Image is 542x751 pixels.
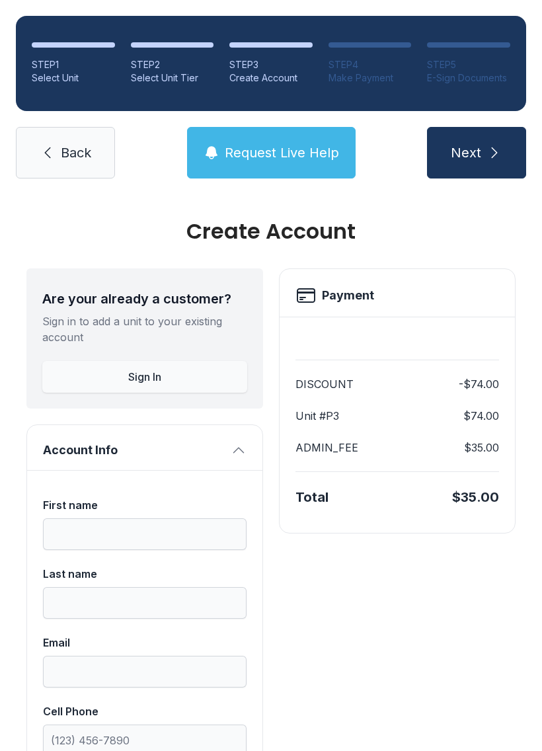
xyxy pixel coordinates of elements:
div: Create Account [26,221,516,242]
span: Account Info [43,441,225,459]
input: Last name [43,587,247,619]
div: Cell Phone [43,703,247,719]
input: Email [43,656,247,688]
div: STEP 3 [229,58,313,71]
div: E-Sign Documents [427,71,510,85]
div: Sign in to add a unit to your existing account [42,313,247,345]
dt: DISCOUNT [295,376,354,392]
div: $35.00 [452,488,499,506]
div: Email [43,635,247,651]
div: Create Account [229,71,313,85]
div: Make Payment [329,71,412,85]
dd: -$74.00 [459,376,499,392]
span: Next [451,143,481,162]
div: Last name [43,566,247,582]
input: First name [43,518,247,550]
div: Are your already a customer? [42,290,247,308]
div: STEP 2 [131,58,214,71]
span: Back [61,143,91,162]
button: Account Info [27,425,262,470]
div: Select Unit [32,71,115,85]
dt: ADMIN_FEE [295,440,358,455]
span: Request Live Help [225,143,339,162]
dd: $74.00 [463,408,499,424]
div: Total [295,488,329,506]
div: STEP 1 [32,58,115,71]
dd: $35.00 [464,440,499,455]
h2: Payment [322,286,374,305]
div: STEP 4 [329,58,412,71]
div: Select Unit Tier [131,71,214,85]
div: First name [43,497,247,513]
div: STEP 5 [427,58,510,71]
span: Sign In [128,369,161,385]
dt: Unit #P3 [295,408,339,424]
